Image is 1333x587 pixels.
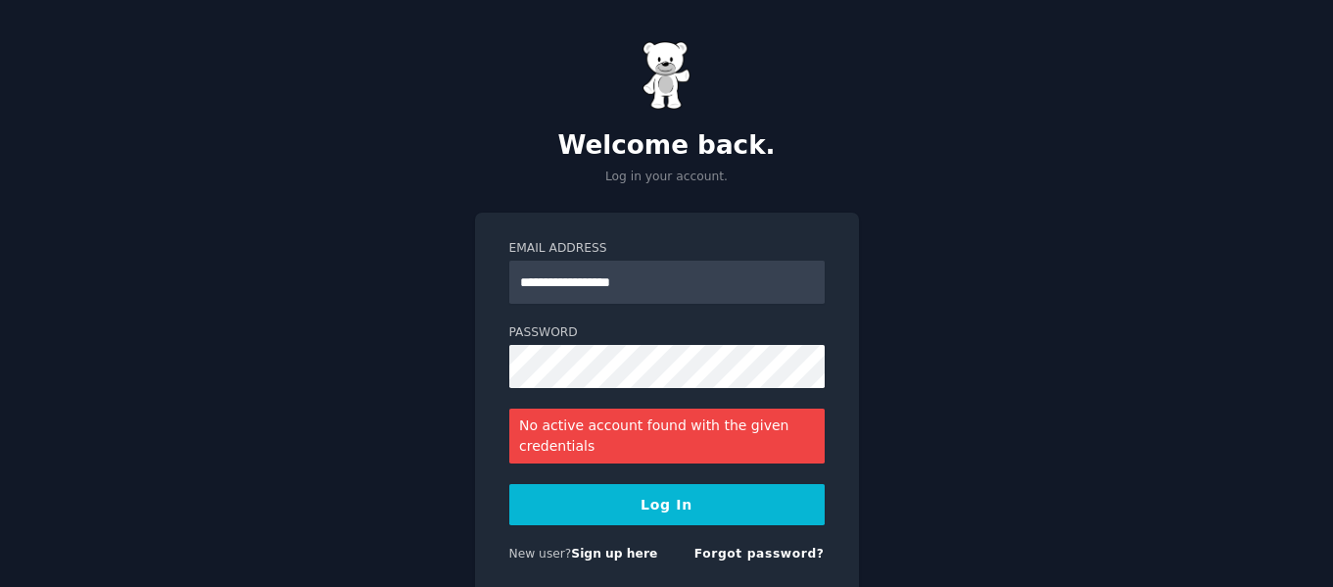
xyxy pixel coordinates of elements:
h2: Welcome back. [475,130,859,162]
div: No active account found with the given credentials [509,409,825,464]
button: Log In [509,484,825,525]
a: Forgot password? [694,547,825,561]
label: Password [509,324,825,342]
a: Sign up here [571,547,657,561]
p: Log in your account. [475,169,859,186]
img: Gummy Bear [643,41,691,110]
span: New user? [509,547,572,561]
label: Email Address [509,240,825,258]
